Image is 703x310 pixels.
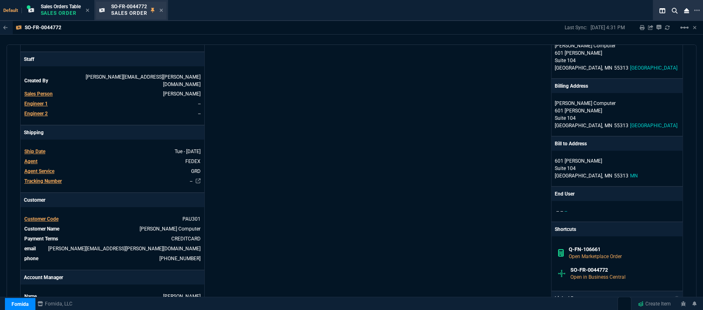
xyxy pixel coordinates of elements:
[24,147,201,156] tr: undefined
[3,25,8,30] nx-icon: Back to Table
[24,157,201,165] tr: undefined
[591,24,625,31] p: [DATE] 4:31 PM
[159,7,163,14] nx-icon: Close Tab
[171,236,201,242] span: CREDITCARD
[41,10,81,16] p: Sales Order
[21,270,204,284] p: Account Manager
[3,8,22,13] span: Default
[24,177,201,185] tr: undefined
[555,123,603,128] span: [GEOGRAPHIC_DATA],
[21,126,204,140] p: Shipping
[561,208,563,214] span: --
[24,90,201,98] tr: undefined
[630,123,677,128] span: [GEOGRAPHIC_DATA]
[24,167,201,175] tr: undefined
[159,256,201,261] a: (612) 749-6986
[555,190,575,198] p: End User
[24,226,59,232] span: Customer Name
[185,158,201,164] span: FEDEX
[24,294,37,299] span: Name
[555,65,603,71] span: [GEOGRAPHIC_DATA],
[556,208,559,214] span: --
[24,245,201,253] tr: steve@paumen.com
[24,73,201,89] tr: undefined
[565,24,591,31] p: Last Sync:
[25,24,61,31] p: SO-FR-0044772
[35,300,75,308] a: msbcCompanyName
[614,65,628,71] span: 55313
[605,65,612,71] span: MN
[555,165,679,172] p: Suite 104
[555,42,634,49] p: [PERSON_NAME] Computer
[163,294,201,299] a: [PERSON_NAME]
[614,173,628,179] span: 55313
[605,123,612,128] span: MN
[21,193,204,207] p: Customer
[24,236,58,242] span: Payment Terms
[111,10,147,16] p: Sales Order
[555,140,587,147] p: Bill to Address
[140,226,201,232] a: Paumen Computer
[555,82,588,90] p: Billing Address
[555,57,679,64] p: Suite 104
[555,100,634,107] p: [PERSON_NAME] Computer
[569,253,676,260] p: Open Marketplace Order
[41,4,81,9] span: Sales Orders Table
[24,292,201,301] tr: undefined
[630,65,677,71] span: [GEOGRAPHIC_DATA]
[21,52,204,66] p: Staff
[570,273,676,281] p: Open in Business Central
[86,74,201,87] span: FIONA.ROSSI@FORNIDA.COM
[175,149,201,154] span: 2025-08-19T00:00:00.000Z
[555,49,679,57] p: 601 [PERSON_NAME]
[191,168,201,174] span: GRD
[555,173,603,179] span: [GEOGRAPHIC_DATA],
[24,149,45,154] span: Ship Date
[569,246,676,253] h6: Q-FN-106661
[24,256,38,261] span: phone
[24,215,201,223] tr: undefined
[198,111,201,117] span: --
[190,178,192,184] a: --
[605,173,612,179] span: MN
[694,7,700,14] nx-icon: Open New Tab
[681,6,692,16] nx-icon: Close Workbench
[198,101,201,107] span: --
[163,91,201,97] span: ROSS
[693,24,696,31] a: Hide Workbench
[182,216,201,222] span: PAU301
[24,246,36,252] span: email
[555,107,679,114] p: 601 [PERSON_NAME]
[24,225,201,233] tr: undefined
[24,254,201,263] tr: (612) 749-6986
[630,173,638,179] span: MN
[614,123,628,128] span: 55313
[555,114,679,122] p: Suite 104
[555,157,679,165] p: 601 [PERSON_NAME]
[635,298,674,310] a: Create Item
[555,295,596,302] p: Linked Documents
[668,6,681,16] nx-icon: Search
[86,7,89,14] nx-icon: Close Tab
[551,222,682,236] p: Shortcuts
[111,4,147,9] span: SO-FR-0044772
[48,246,201,252] a: [PERSON_NAME][EMAIL_ADDRESS][PERSON_NAME][DOMAIN_NAME]
[24,235,201,243] tr: undefined
[565,208,567,214] span: --
[656,6,668,16] nx-icon: Split Panels
[570,267,676,273] h6: SO-FR-0044772
[24,78,48,84] span: Created By
[680,23,689,33] mat-icon: Example home icon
